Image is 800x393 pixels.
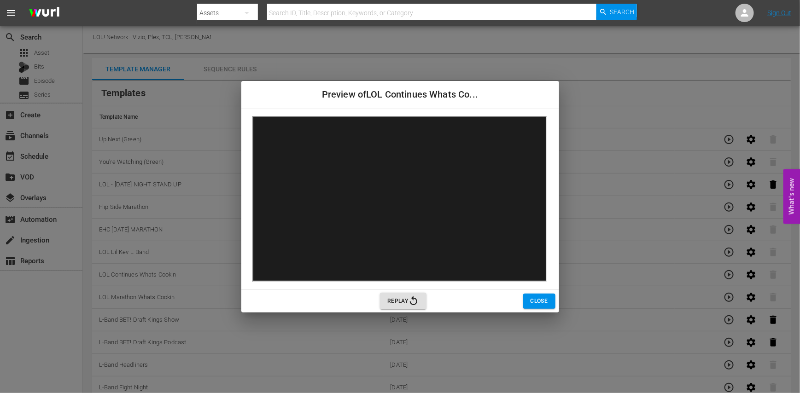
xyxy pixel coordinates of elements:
[523,294,555,309] button: Close
[380,293,426,309] button: Replay
[387,295,419,306] span: Replay
[6,7,17,18] span: menu
[767,9,791,17] a: Sign Out
[322,89,478,100] span: Preview of LOL Continues Whats Co...
[22,2,66,24] img: ans4CAIJ8jUAAAAAAAAAAAAAAAAAAAAAAAAgQb4GAAAAAAAAAAAAAAAAAAAAAAAAJMjXAAAAAAAAAAAAAAAAAAAAAAAAgAT5G...
[783,169,800,224] button: Open Feedback Widget
[531,296,548,306] span: Close
[610,4,635,20] span: Search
